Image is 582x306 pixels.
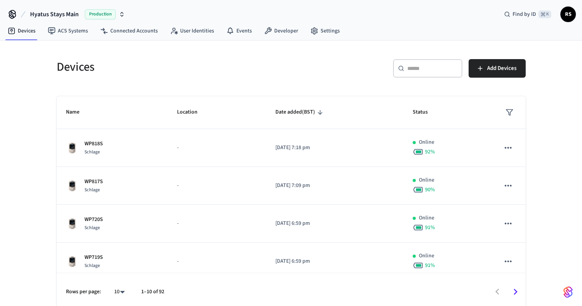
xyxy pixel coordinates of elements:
span: Name [66,106,89,118]
img: Schlage Sense Smart Deadbolt with Camelot Trim, Front [66,218,78,230]
span: Production [85,9,116,19]
p: [DATE] 6:59 pm [275,219,394,228]
span: Schlage [84,262,100,269]
p: WP818S [84,140,103,148]
span: ⌘ K [538,10,551,18]
p: Online [419,176,434,184]
p: - [177,219,257,228]
span: 90 % [425,186,435,194]
span: Location [177,106,207,118]
a: Events [220,24,258,38]
button: Add Devices [469,59,526,78]
p: WP720S [84,216,103,224]
span: Hyatus Stays Main [30,10,79,19]
span: Add Devices [487,63,516,73]
p: [DATE] 6:59 pm [275,257,394,265]
button: RS [560,7,576,22]
p: WP719S [84,253,103,262]
a: Settings [304,24,346,38]
p: Online [419,138,434,146]
img: Schlage Sense Smart Deadbolt with Camelot Trim, Front [66,180,78,192]
span: Status [413,106,438,118]
div: 10 [110,286,129,297]
p: WP817S [84,178,103,186]
button: Go to next page [506,283,525,301]
p: 1–10 of 92 [141,288,164,296]
img: Schlage Sense Smart Deadbolt with Camelot Trim, Front [66,255,78,268]
span: 91 % [425,262,435,269]
span: RS [561,7,575,21]
span: Schlage [84,149,100,155]
p: [DATE] 7:09 pm [275,182,394,190]
p: [DATE] 7:18 pm [275,144,394,152]
img: SeamLogoGradient.69752ec5.svg [563,286,573,298]
span: 92 % [425,148,435,156]
p: Rows per page: [66,288,101,296]
a: Developer [258,24,304,38]
p: Online [419,252,434,260]
h5: Devices [57,59,287,75]
p: Online [419,214,434,222]
span: Schlage [84,224,100,231]
span: 91 % [425,224,435,231]
span: Schlage [84,187,100,193]
p: - [177,144,257,152]
a: Connected Accounts [94,24,164,38]
p: - [177,182,257,190]
img: Schlage Sense Smart Deadbolt with Camelot Trim, Front [66,142,78,154]
span: Find by ID [513,10,536,18]
a: User Identities [164,24,220,38]
div: Find by ID⌘ K [498,7,557,21]
span: Date added(BST) [275,106,325,118]
p: - [177,257,257,265]
a: ACS Systems [42,24,94,38]
a: Devices [2,24,42,38]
